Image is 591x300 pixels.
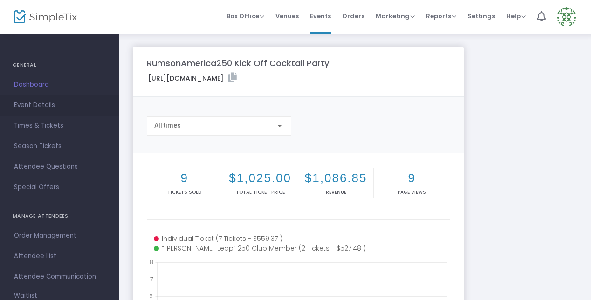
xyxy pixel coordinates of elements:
h4: GENERAL [13,56,106,75]
span: Orders [342,4,364,28]
span: Box Office [227,12,264,20]
span: Times & Tickets [14,120,105,132]
span: Season Tickets [14,140,105,152]
span: Help [506,12,526,20]
span: Special Offers [14,181,105,193]
text: 6 [149,292,153,300]
span: Events [310,4,331,28]
h4: MANAGE ATTENDEES [13,207,106,225]
p: Revenue [300,189,371,196]
h2: $1,086.85 [300,171,371,185]
span: Event Details [14,99,105,111]
text: 8 [150,258,153,266]
span: Order Management [14,230,105,242]
span: Settings [467,4,495,28]
p: Tickets sold [149,189,220,196]
span: Venues [275,4,299,28]
text: 7 [150,275,153,283]
span: Attendee List [14,250,105,262]
h2: 9 [149,171,220,185]
span: Dashboard [14,79,105,91]
h2: 9 [376,171,447,185]
p: Page Views [376,189,447,196]
span: Marketing [376,12,415,20]
p: Total Ticket Price [224,189,295,196]
m-panel-title: RumsonAmerica250 Kick Off Cocktail Party [147,57,329,69]
span: Reports [426,12,456,20]
span: All times [154,122,181,129]
h2: $1,025.00 [224,171,295,185]
label: [URL][DOMAIN_NAME] [148,73,237,83]
span: Attendee Communication [14,271,105,283]
span: Attendee Questions [14,161,105,173]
